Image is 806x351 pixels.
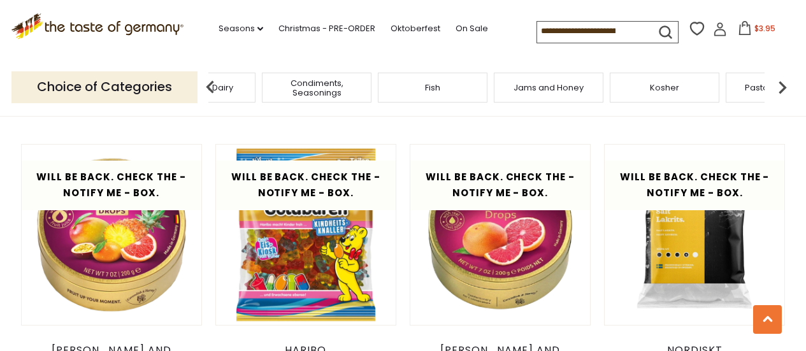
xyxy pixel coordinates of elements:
a: Condiments, Seasonings [266,78,368,97]
img: Cavendish & Harvey Tropical Fruit Candy Drops in large Tin 200g [22,145,202,325]
img: Haribo Gold Bears Gummies, "Kindheitsknaller" Ice Cream Flavors, 175g - made in Germany [216,145,396,325]
button: $3.95 [730,21,784,40]
img: next arrow [770,75,795,100]
a: Kosher [650,83,679,92]
a: Cheese & Dairy [169,83,233,92]
span: $3.95 [754,23,775,34]
p: Choice of Categories [11,71,198,103]
a: Jams and Honey [514,83,584,92]
a: Seasons [219,22,263,36]
a: Oktoberfest [391,22,440,36]
img: previous arrow [198,75,223,100]
img: Nordiskt Lakritskok Salty Soft Licorice, 4.23 oz [605,145,785,325]
a: Fish [425,83,440,92]
img: Cavendish & Harvey Pink Grapefruit Candy Drops in large Tin 200g [410,145,591,325]
a: Christmas - PRE-ORDER [278,22,375,36]
a: On Sale [456,22,488,36]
